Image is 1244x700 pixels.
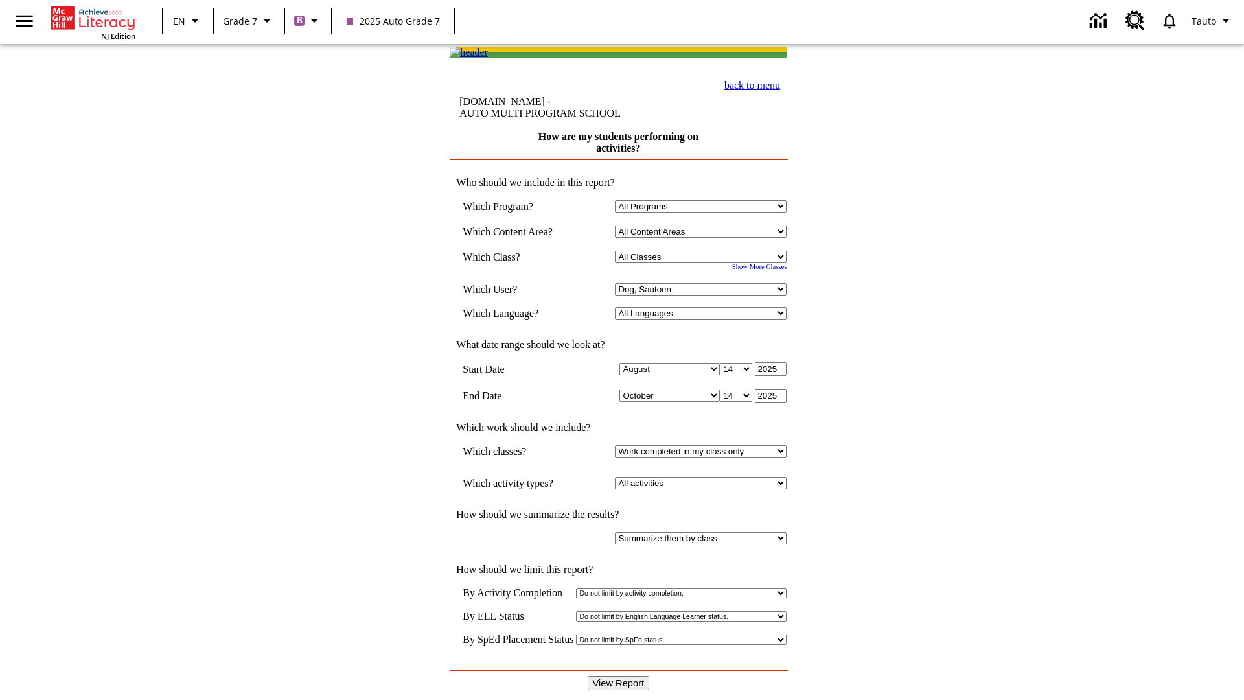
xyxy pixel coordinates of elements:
td: Which User? [463,283,571,296]
td: Start Date [463,362,571,376]
td: By SpEd Placement Status [463,634,573,646]
td: Which Program? [463,200,571,213]
td: How should we summarize the results? [450,509,787,520]
span: Grade 7 [223,14,257,28]
img: header [450,47,488,58]
span: NJ Edition [101,31,135,41]
input: View Report [588,676,650,690]
td: Which activity types? [463,477,571,489]
div: Home [51,4,135,41]
td: Which Language? [463,307,571,320]
td: What date range should we look at? [450,339,787,351]
span: EN [173,14,185,28]
button: Profile/Settings [1186,9,1239,32]
button: Language: EN, Select a language [167,9,209,32]
nobr: Which Content Area? [463,226,553,237]
a: Data Center [1082,3,1118,39]
td: [DOMAIN_NAME] - [459,96,658,119]
span: 2025 Auto Grade 7 [347,14,440,28]
td: End Date [463,389,571,402]
td: How should we limit this report? [450,564,787,576]
span: Tauto [1192,14,1216,28]
button: Boost Class color is purple. Change class color [289,9,327,32]
nobr: AUTO MULTI PROGRAM SCHOOL [459,108,620,119]
span: B [297,12,303,29]
td: Which Class? [463,251,571,263]
td: Which classes? [463,445,571,458]
td: Which work should we include? [450,422,787,434]
button: Open side menu [5,2,43,40]
td: By Activity Completion [463,587,573,599]
button: Grade: Grade 7, Select a grade [218,9,280,32]
td: Who should we include in this report? [450,177,787,189]
a: Resource Center, Will open in new tab [1118,3,1153,38]
a: back to menu [724,80,780,91]
a: Show More Classes [732,263,787,270]
a: Notifications [1153,4,1186,38]
td: By ELL Status [463,611,573,622]
a: How are my students performing on activities? [538,131,698,154]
